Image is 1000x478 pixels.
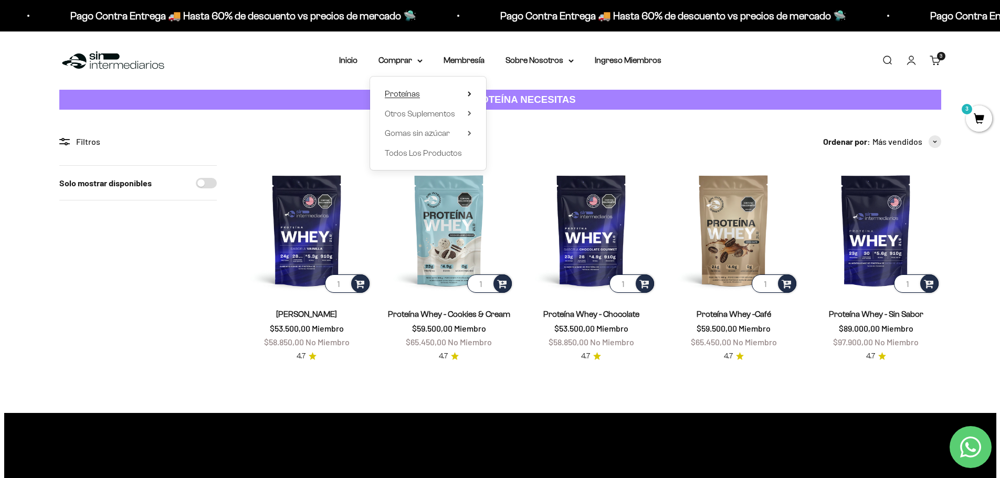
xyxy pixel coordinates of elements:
[866,350,875,362] span: 4.7
[444,56,485,65] a: Membresía
[454,323,486,333] span: Miembro
[724,350,733,362] span: 4.7
[388,310,510,318] a: Proteína Whey - Cookies & Cream
[312,323,344,333] span: Miembro
[554,323,595,333] span: $53.500,00
[581,350,590,362] span: 4.7
[59,90,941,110] a: CUANTA PROTEÍNA NECESITAS
[881,323,913,333] span: Miembro
[961,103,973,115] mark: 3
[872,135,922,148] span: Más vendidos
[506,54,574,67] summary: Sobre Nosotros
[691,337,731,347] span: $65.450,00
[67,7,413,24] p: Pago Contra Entrega 🚚 Hasta 60% de descuento vs precios de mercado 🛸
[724,350,744,362] a: 4.74.7 de 5.0 estrellas
[59,176,152,190] label: Solo mostrar disponibles
[424,94,576,105] strong: CUANTA PROTEÍNA NECESITAS
[581,350,601,362] a: 4.74.7 de 5.0 estrellas
[297,350,317,362] a: 4.74.7 de 5.0 estrellas
[739,323,771,333] span: Miembro
[385,129,450,137] span: Gomas sin azúcar
[697,310,771,318] a: Proteína Whey -Café
[839,323,880,333] span: $89.000,00
[875,337,919,347] span: No Miembro
[412,323,452,333] span: $59.500,00
[733,337,777,347] span: No Miembro
[940,54,942,59] span: 3
[385,89,420,98] span: Proteínas
[385,87,471,101] summary: Proteínas
[339,56,357,65] a: Inicio
[439,350,459,362] a: 4.74.7 de 5.0 estrellas
[385,126,471,140] summary: Gomas sin azúcar
[385,146,471,160] a: Todos Los Productos
[264,337,304,347] span: $58.850,00
[697,323,737,333] span: $59.500,00
[276,310,337,318] a: [PERSON_NAME]
[596,323,628,333] span: Miembro
[595,56,661,65] a: Ingreso Miembros
[306,337,350,347] span: No Miembro
[297,350,306,362] span: 4.7
[378,54,423,67] summary: Comprar
[270,323,310,333] span: $53.500,00
[823,135,870,148] span: Ordenar por:
[590,337,634,347] span: No Miembro
[385,148,462,157] span: Todos Los Productos
[549,337,588,347] span: $58.850,00
[543,310,639,318] a: Proteína Whey - Chocolate
[829,310,923,318] a: Proteína Whey - Sin Sabor
[497,7,843,24] p: Pago Contra Entrega 🚚 Hasta 60% de descuento vs precios de mercado 🛸
[439,350,448,362] span: 4.7
[406,337,446,347] span: $65.450,00
[833,337,873,347] span: $97.900,00
[448,337,492,347] span: No Miembro
[866,350,886,362] a: 4.74.7 de 5.0 estrellas
[966,114,992,125] a: 3
[385,109,455,118] span: Otros Suplementos
[385,107,471,121] summary: Otros Suplementos
[59,135,217,148] div: Filtros
[872,135,941,148] button: Más vendidos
